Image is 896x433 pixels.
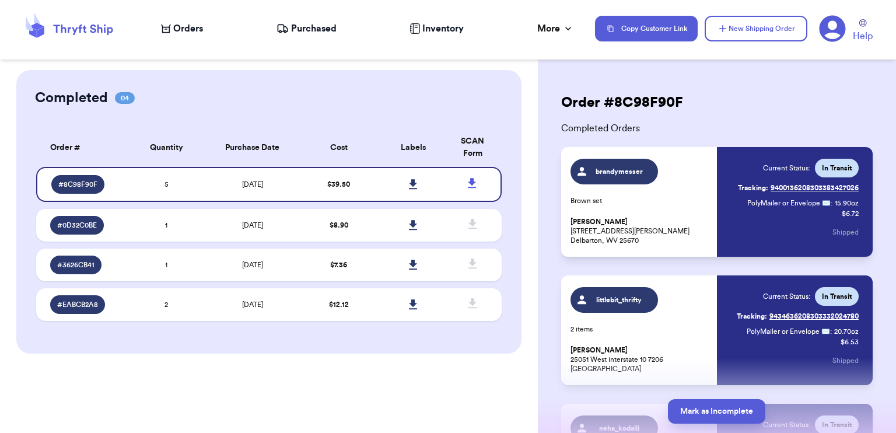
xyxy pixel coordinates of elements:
span: [DATE] [242,181,263,188]
span: $ 39.50 [327,181,350,188]
span: 2 [164,301,168,308]
button: Shipped [832,348,859,373]
a: Purchased [276,22,337,36]
span: 15.90 oz [835,198,859,208]
span: [DATE] [242,301,263,308]
th: Labels [376,128,450,167]
h2: Completed [35,89,108,107]
span: Current Status: [763,292,810,301]
span: # 8C98F90F [58,180,97,189]
p: Brown set [570,196,710,205]
span: Help [853,29,873,43]
a: Help [853,19,873,43]
span: [DATE] [242,222,263,229]
p: 25051 West interstate 10 7206 [GEOGRAPHIC_DATA] [570,345,710,373]
span: Inventory [422,22,464,36]
span: $ 8.90 [330,222,348,229]
span: 1 [165,222,167,229]
span: In Transit [822,292,852,301]
th: SCAN Form [450,128,502,167]
h2: Order # 8C98F90F [552,93,692,112]
a: Tracking:9400136208303383427026 [738,179,859,197]
span: littlebit_thrifty [591,295,647,305]
span: Purchased [291,22,337,36]
th: Quantity [129,128,204,167]
span: # 0D32C0BE [57,221,97,230]
span: $ 12.12 [329,301,349,308]
span: 20.70 oz [834,327,859,336]
a: Orders [161,22,203,36]
p: [STREET_ADDRESS][PERSON_NAME] Delbarton, WV 25670 [570,217,710,245]
th: Purchase Date [204,128,302,167]
span: # 3626CB41 [57,260,94,270]
a: Tracking:9434636208303332024780 [737,307,859,326]
span: 04 [115,92,135,104]
span: Orders [173,22,203,36]
button: New Shipping Order [705,16,807,41]
span: Tracking: [737,312,767,321]
span: : [830,327,832,336]
a: Inventory [409,22,464,36]
span: PolyMailer or Envelope ✉️ [747,200,831,207]
span: Current Status: [763,163,810,173]
th: Cost [302,128,376,167]
span: 5 [164,181,169,188]
div: More [537,22,574,36]
span: $ 7.36 [330,261,347,268]
th: Order # [36,128,129,167]
span: [PERSON_NAME] [570,218,628,226]
span: [DATE] [242,261,263,268]
p: $ 6.72 [842,209,859,218]
button: Shipped [832,219,859,245]
span: PolyMailer or Envelope ✉️ [747,328,830,335]
span: In Transit [822,163,852,173]
span: [PERSON_NAME] [570,346,628,355]
span: # EABCB2A8 [57,300,98,309]
p: $ 6.53 [841,337,859,347]
button: Copy Customer Link [595,16,698,41]
button: Mark as Incomplete [668,399,765,424]
span: 1 [165,261,167,268]
span: brandymesser [591,167,647,176]
span: Tracking: [738,183,768,193]
p: 2 items [570,324,710,334]
span: Completed Orders [552,121,882,135]
span: : [831,198,832,208]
